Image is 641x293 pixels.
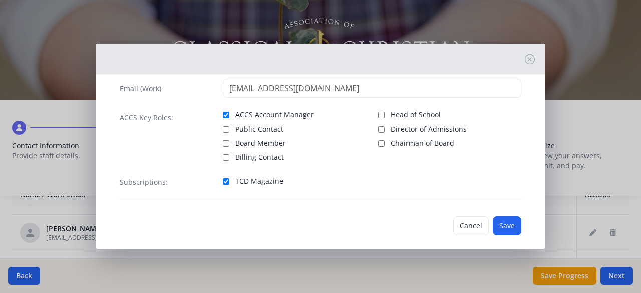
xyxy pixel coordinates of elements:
span: Head of School [391,110,441,120]
span: ACCS Account Manager [235,110,314,120]
input: Billing Contact [223,154,229,161]
input: contact@site.com [223,79,522,98]
label: ACCS Key Roles: [120,113,173,123]
input: Board Member [223,140,229,147]
input: Chairman of Board [378,140,385,147]
input: ACCS Account Manager [223,112,229,118]
span: TCD Magazine [235,176,283,186]
button: Cancel [453,216,489,235]
label: Email (Work) [120,84,161,94]
input: Head of School [378,112,385,118]
span: Public Contact [235,124,283,134]
span: Director of Admissions [391,124,467,134]
span: Billing Contact [235,152,284,162]
span: Chairman of Board [391,138,454,148]
input: Public Contact [223,126,229,133]
span: Board Member [235,138,286,148]
input: Director of Admissions [378,126,385,133]
button: Save [493,216,521,235]
label: Subscriptions: [120,177,168,187]
input: TCD Magazine [223,178,229,185]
